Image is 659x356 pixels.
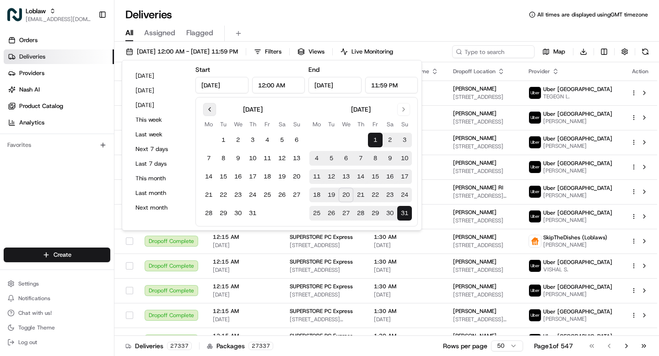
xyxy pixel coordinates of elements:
[201,188,216,202] button: 21
[260,188,275,202] button: 25
[4,336,110,349] button: Log out
[216,188,231,202] button: 22
[543,315,612,323] span: [PERSON_NAME]
[368,119,383,129] th: Friday
[4,115,114,130] a: Analytics
[18,280,39,287] span: Settings
[529,136,541,148] img: uber-new-logo.jpeg
[537,11,648,18] span: All times are displayed using GMT timezone
[374,291,438,298] span: [DATE]
[452,45,535,58] input: Type to search
[213,242,275,249] span: [DATE]
[529,260,541,272] img: uber-new-logo.jpeg
[248,342,273,350] div: 27337
[131,70,186,82] button: [DATE]
[543,308,612,315] span: Uber [GEOGRAPHIC_DATA]
[453,118,514,125] span: [STREET_ADDRESS]
[260,169,275,184] button: 18
[207,341,273,351] div: Packages
[543,216,612,224] span: [PERSON_NAME]
[290,258,353,265] span: SUPERSTORE PC Express
[453,184,503,191] span: [PERSON_NAME] RI
[336,45,397,58] button: Live Monitoring
[231,151,245,166] button: 9
[5,201,74,217] a: 📗Knowledge Base
[383,151,397,166] button: 9
[453,242,514,249] span: [STREET_ADDRESS]
[290,283,353,290] span: SUPERSTORE PC Express
[156,90,167,101] button: Start new chat
[131,172,186,185] button: This month
[368,206,383,221] button: 29
[529,210,541,222] img: uber-new-logo.jpeg
[86,205,147,214] span: API Documentation
[122,45,242,58] button: [DATE] 12:00 AM - [DATE] 11:59 PM
[213,258,275,265] span: 12:15 AM
[453,209,497,216] span: [PERSON_NAME]
[245,133,260,147] button: 3
[4,82,114,97] a: Nash AI
[529,161,541,173] img: uber-new-logo.jpeg
[131,84,186,97] button: [DATE]
[231,206,245,221] button: 30
[18,309,52,317] span: Chat with us!
[339,119,353,129] th: Wednesday
[19,36,38,44] span: Orders
[339,169,353,184] button: 13
[213,332,275,340] span: 12:15 AM
[453,167,514,175] span: [STREET_ADDRESS]
[9,87,26,104] img: 1736555255976-a54dd68f-1ca7-489b-9aae-adbdc363a1c4
[213,233,275,241] span: 12:15 AM
[543,184,612,192] span: Uber [GEOGRAPHIC_DATA]
[368,151,383,166] button: 8
[368,133,383,147] button: 1
[289,133,304,147] button: 6
[245,169,260,184] button: 17
[397,133,412,147] button: 3
[195,65,210,74] label: Start
[289,119,304,129] th: Sunday
[252,77,305,93] input: Time
[213,291,275,298] span: [DATE]
[543,241,607,248] span: [PERSON_NAME]
[290,316,359,323] span: [STREET_ADDRESS][PERSON_NAME]
[125,7,172,22] h1: Deliveries
[4,292,110,305] button: Notifications
[28,167,121,174] span: [PERSON_NAME] [PERSON_NAME]
[453,307,497,315] span: [PERSON_NAME]
[543,234,607,241] span: SkipTheDishes (Loblaws)
[231,188,245,202] button: 23
[65,227,111,234] a: Powered byPylon
[543,209,612,216] span: Uber [GEOGRAPHIC_DATA]
[543,118,612,125] span: [PERSON_NAME]
[453,233,497,241] span: [PERSON_NAME]
[4,49,114,64] a: Deliveries
[453,159,497,167] span: [PERSON_NAME]
[201,119,216,129] th: Monday
[19,69,44,77] span: Providers
[144,27,175,38] span: Assigned
[383,133,397,147] button: 2
[397,151,412,166] button: 10
[4,99,114,113] a: Product Catalog
[131,187,186,200] button: Last month
[137,48,238,56] span: [DATE] 12:00 AM - [DATE] 11:59 PM
[54,251,71,259] span: Create
[131,201,186,214] button: Next month
[216,206,231,221] button: 29
[543,160,612,167] span: Uber [GEOGRAPHIC_DATA]
[353,151,368,166] button: 7
[374,266,438,274] span: [DATE]
[308,48,324,56] span: Views
[250,45,286,58] button: Filters
[19,102,63,110] span: Product Catalog
[529,285,541,297] img: uber-new-logo.jpeg
[453,135,497,142] span: [PERSON_NAME]
[77,205,85,213] div: 💻
[123,167,126,174] span: •
[543,266,612,273] span: VISHAL S.
[4,307,110,319] button: Chat with us!
[19,53,45,61] span: Deliveries
[453,143,514,150] span: [STREET_ADDRESS]
[368,169,383,184] button: 15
